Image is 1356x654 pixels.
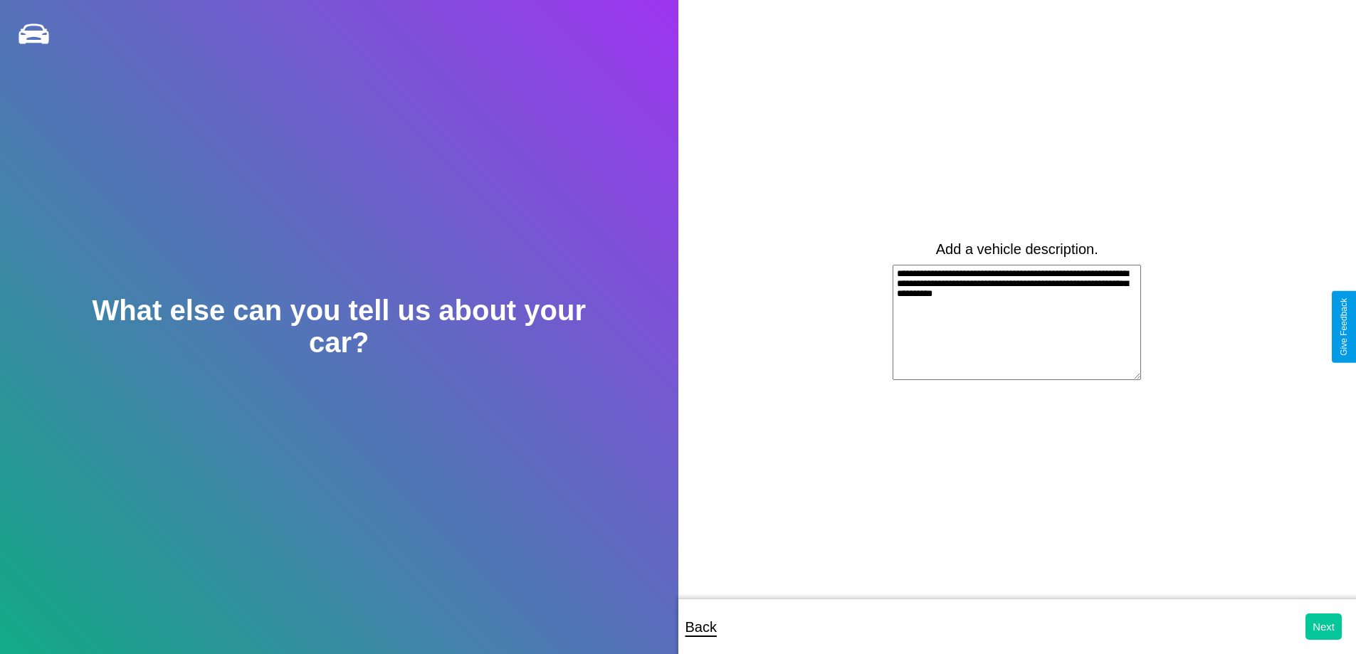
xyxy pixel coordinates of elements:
[685,614,717,640] p: Back
[936,241,1098,258] label: Add a vehicle description.
[1339,298,1349,356] div: Give Feedback
[68,295,610,359] h2: What else can you tell us about your car?
[1305,613,1342,640] button: Next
